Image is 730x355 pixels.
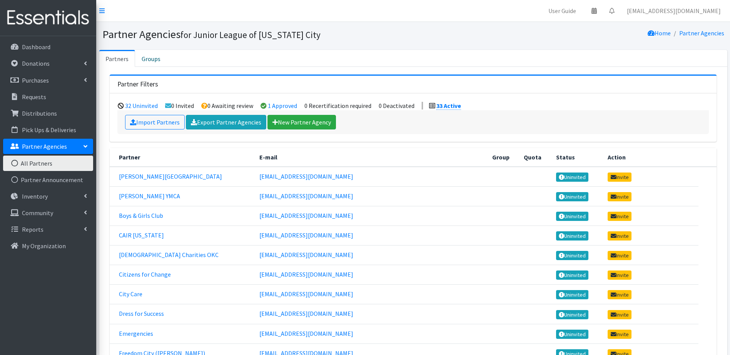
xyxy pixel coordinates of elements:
th: Action [603,148,698,167]
a: Citizens for Change [119,270,171,278]
a: Invite [608,290,631,299]
a: Uninvited [556,173,589,182]
a: New Partner Agency [267,115,336,129]
th: E-mail [255,148,487,167]
a: City Care [119,290,142,298]
a: Uninvited [556,212,589,221]
a: Requests [3,89,93,105]
p: Purchases [22,76,49,84]
a: Donations [3,56,93,71]
a: Partner Agencies [3,139,93,154]
th: Partner [110,148,255,167]
a: [EMAIL_ADDRESS][DOMAIN_NAME] [259,270,353,278]
a: Emergencies [119,330,153,337]
h1: Partner Agencies [102,28,411,41]
a: [EMAIL_ADDRESS][DOMAIN_NAME] [621,3,727,18]
a: Invite [608,270,631,280]
li: 0 Invited [165,102,194,109]
a: Dashboard [3,39,93,55]
p: Partner Agencies [22,143,67,150]
p: Inventory [22,192,48,200]
p: Requests [22,93,46,101]
th: Group [488,148,519,167]
small: for Junior League of [US_STATE] City [180,29,321,40]
li: 0 Deactivated [379,102,414,109]
a: Uninvited [556,251,589,260]
p: Donations [22,60,50,67]
a: Invite [608,330,631,339]
p: My Organization [22,242,66,250]
a: 1 Approved [268,102,297,109]
a: Uninvited [556,310,589,319]
a: [EMAIL_ADDRESS][DOMAIN_NAME] [259,212,353,219]
a: Invite [608,251,631,260]
a: My Organization [3,238,93,254]
a: Reports [3,222,93,237]
a: [PERSON_NAME] YMCA [119,192,180,200]
a: Boys & Girls Club [119,212,163,219]
a: [PERSON_NAME][GEOGRAPHIC_DATA] [119,173,222,180]
a: 32 Uninvited [125,102,158,109]
th: Status [551,148,603,167]
h3: Partner Filters [117,80,158,88]
a: Uninvited [556,270,589,280]
a: Pick Ups & Deliveries [3,122,93,138]
a: [EMAIL_ADDRESS][DOMAIN_NAME] [259,251,353,259]
a: [DEMOGRAPHIC_DATA] Charities OKC [119,251,219,259]
a: [EMAIL_ADDRESS][DOMAIN_NAME] [259,330,353,337]
a: [EMAIL_ADDRESS][DOMAIN_NAME] [259,310,353,317]
a: Dress for Success [119,310,164,317]
p: Dashboard [22,43,50,51]
p: Distributions [22,109,57,117]
a: Invite [608,231,631,241]
a: CAIR [US_STATE] [119,231,164,239]
a: Invite [608,212,631,221]
a: Uninvited [556,290,589,299]
a: Uninvited [556,192,589,201]
a: Invite [608,192,631,201]
a: Purchases [3,73,93,88]
a: Partner Announcement [3,172,93,187]
a: Home [648,29,671,37]
p: Community [22,209,53,217]
a: User Guide [542,3,582,18]
a: Community [3,205,93,221]
a: Inventory [3,189,93,204]
a: Invite [608,173,631,182]
li: 0 Recertification required [304,102,371,109]
img: HumanEssentials [3,5,93,31]
a: Groups [135,50,167,67]
li: 0 Awaiting review [201,102,253,109]
a: Invite [608,310,631,319]
a: All Partners [3,156,93,171]
th: Quota [519,148,551,167]
a: Export Partner Agencies [186,115,266,129]
a: Uninvited [556,330,589,339]
a: Distributions [3,106,93,121]
a: 33 Active [436,102,461,110]
a: [EMAIL_ADDRESS][DOMAIN_NAME] [259,192,353,200]
a: Partners [99,50,135,67]
a: Partner Agencies [679,29,724,37]
p: Reports [22,226,43,233]
p: Pick Ups & Deliveries [22,126,76,134]
a: [EMAIL_ADDRESS][DOMAIN_NAME] [259,173,353,180]
a: [EMAIL_ADDRESS][DOMAIN_NAME] [259,290,353,298]
a: Import Partners [125,115,185,129]
a: [EMAIL_ADDRESS][DOMAIN_NAME] [259,231,353,239]
a: Uninvited [556,231,589,241]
